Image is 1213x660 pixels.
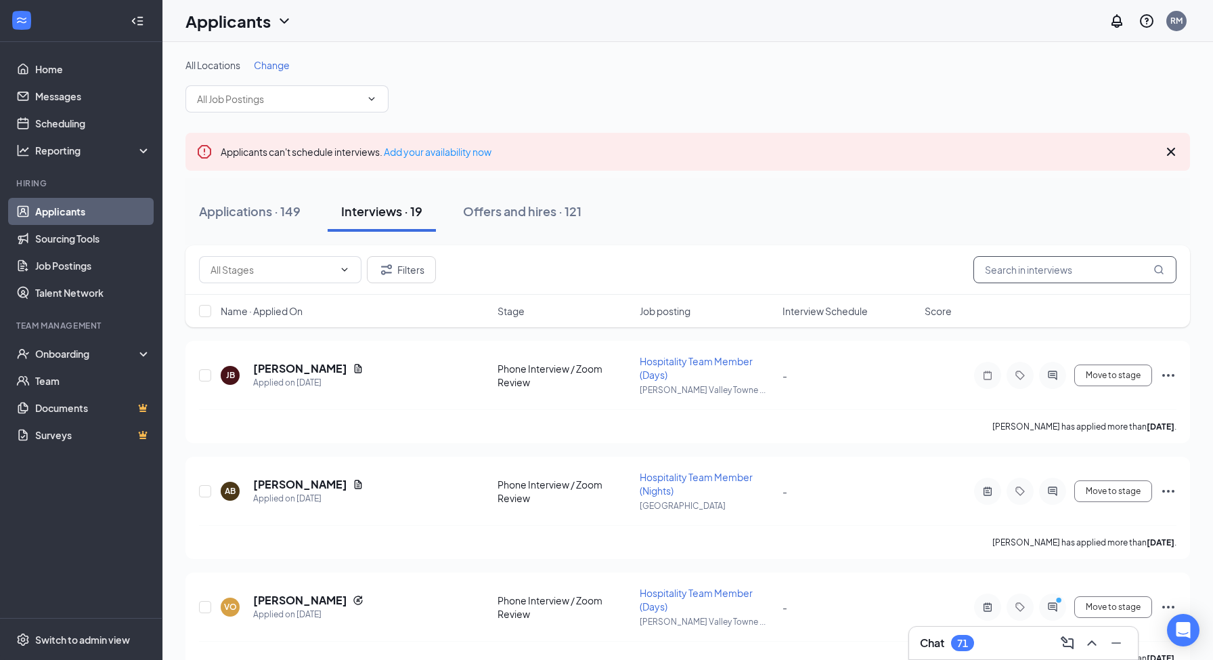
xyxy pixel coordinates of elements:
span: Hospitality Team Member (Nights) [640,471,753,497]
span: - [782,369,787,381]
div: Applied on [DATE] [253,376,363,390]
svg: ActiveChat [1044,486,1061,497]
div: Interviews · 19 [341,203,422,220]
svg: Document [353,363,363,374]
span: Move to stage [1086,371,1141,380]
svg: ComposeMessage [1059,635,1076,651]
input: Search in interviews [973,256,1176,283]
p: [PERSON_NAME] Valley Towne ... [640,616,774,627]
svg: QuestionInfo [1139,13,1155,29]
svg: ChevronUp [1084,635,1100,651]
span: Move to stage [1086,487,1141,496]
div: Offers and hires · 121 [463,203,581,220]
svg: Ellipses [1160,367,1176,384]
svg: Error [196,144,213,160]
svg: WorkstreamLogo [15,14,28,27]
div: Phone Interview / Zoom Review [498,362,632,389]
div: AB [225,485,236,497]
p: [PERSON_NAME] Valley Towne ... [640,384,774,396]
svg: Notifications [1109,13,1125,29]
svg: ChevronDown [276,13,292,29]
span: - [782,601,787,613]
div: Hiring [16,178,148,189]
button: ChevronUp [1081,632,1103,654]
button: Filter Filters [367,256,436,283]
p: [PERSON_NAME] has applied more than . [992,421,1176,432]
a: Messages [35,83,151,110]
svg: Document [353,479,363,490]
span: Interview Schedule [782,304,868,318]
a: Home [35,56,151,83]
svg: Filter [378,262,395,278]
svg: Analysis [16,144,30,157]
button: ComposeMessage [1057,632,1078,654]
svg: Collapse [131,14,144,28]
span: Applicants can't schedule interviews. [221,146,491,158]
svg: PrimaryDot [1053,596,1069,607]
div: Applied on [DATE] [253,492,363,506]
a: Applicants [35,198,151,225]
div: Applied on [DATE] [253,608,363,621]
div: Open Intercom Messenger [1167,614,1199,646]
svg: Cross [1163,144,1179,160]
span: Job posting [640,304,690,318]
h5: [PERSON_NAME] [253,361,347,376]
b: [DATE] [1147,537,1174,548]
div: JB [226,369,235,381]
svg: Reapply [353,595,363,606]
svg: ChevronDown [339,264,350,275]
button: Move to stage [1074,596,1152,618]
svg: Ellipses [1160,483,1176,499]
svg: Tag [1012,486,1028,497]
div: Team Management [16,320,148,331]
h5: [PERSON_NAME] [253,477,347,492]
span: All Locations [185,59,240,71]
a: Talent Network [35,279,151,306]
span: Score [925,304,952,318]
svg: Tag [1012,370,1028,381]
a: SurveysCrown [35,421,151,449]
svg: Minimize [1108,635,1124,651]
svg: Tag [1012,602,1028,613]
button: Minimize [1105,632,1127,654]
svg: ActiveChat [1044,602,1061,613]
a: Sourcing Tools [35,225,151,252]
a: Job Postings [35,252,151,279]
div: 71 [957,638,968,649]
a: Add your availability now [384,146,491,158]
input: All Job Postings [197,91,361,106]
button: Move to stage [1074,365,1152,386]
svg: ActiveNote [979,602,996,613]
a: Scheduling [35,110,151,137]
span: Change [254,59,290,71]
h1: Applicants [185,9,271,33]
p: [PERSON_NAME] has applied more than . [992,537,1176,548]
span: Name · Applied On [221,304,303,318]
h5: [PERSON_NAME] [253,593,347,608]
p: [GEOGRAPHIC_DATA] [640,500,774,512]
a: Team [35,367,151,394]
span: Hospitality Team Member (Days) [640,355,753,381]
div: VO [224,601,237,613]
a: DocumentsCrown [35,394,151,421]
svg: UserCheck [16,347,30,360]
div: Switch to admin view [35,633,130,646]
h3: Chat [920,636,944,651]
svg: ActiveChat [1044,370,1061,381]
svg: Settings [16,633,30,646]
div: RM [1170,15,1183,26]
svg: MagnifyingGlass [1153,264,1164,275]
input: All Stages [211,262,334,277]
div: Applications · 149 [199,203,301,220]
span: Move to stage [1086,602,1141,612]
span: - [782,485,787,497]
svg: Ellipses [1160,599,1176,615]
svg: Note [979,370,996,381]
svg: ActiveNote [979,486,996,497]
div: Reporting [35,144,152,157]
div: Phone Interview / Zoom Review [498,478,632,505]
span: Stage [498,304,525,318]
svg: ChevronDown [366,94,377,104]
div: Onboarding [35,347,139,360]
button: Move to stage [1074,480,1152,502]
